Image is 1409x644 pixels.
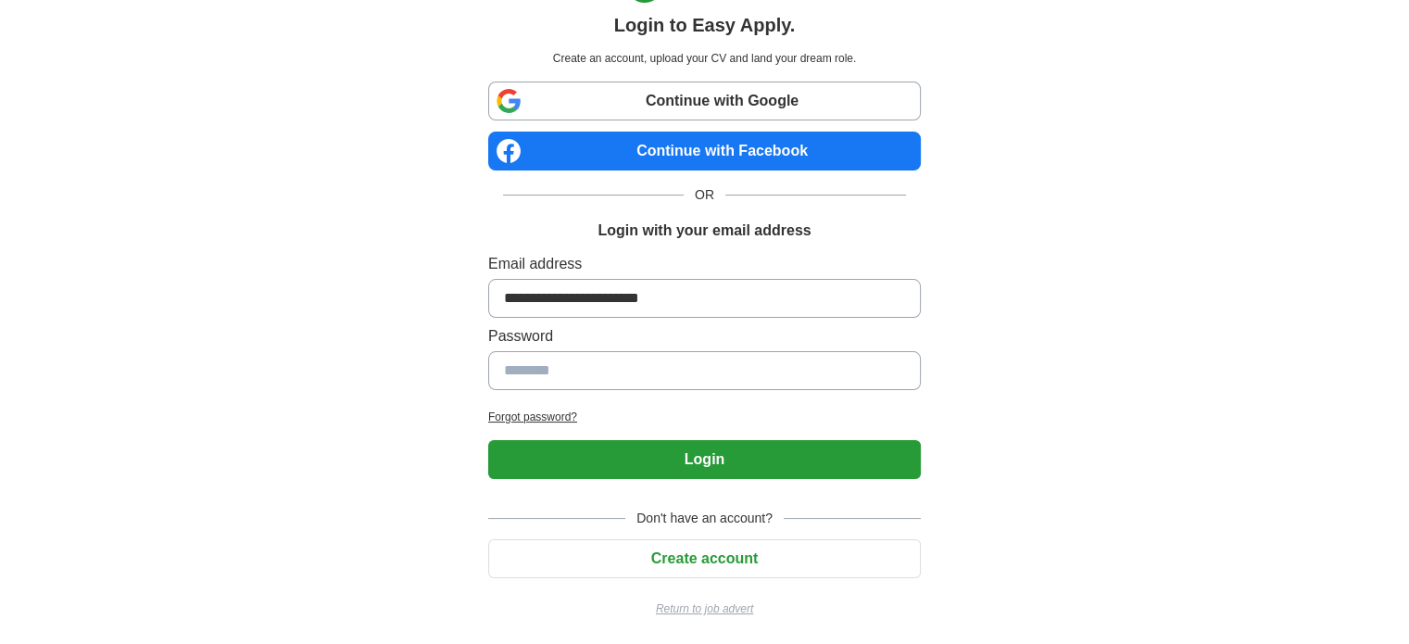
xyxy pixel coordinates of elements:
a: Create account [488,550,921,566]
button: Create account [488,539,921,578]
h1: Login to Easy Apply. [614,11,796,39]
span: OR [684,185,725,205]
a: Continue with Facebook [488,132,921,170]
a: Return to job advert [488,600,921,617]
a: Continue with Google [488,82,921,120]
label: Password [488,325,921,347]
button: Login [488,440,921,479]
p: Create an account, upload your CV and land your dream role. [492,50,917,67]
label: Email address [488,253,921,275]
span: Don't have an account? [625,509,784,528]
h1: Login with your email address [598,220,811,242]
a: Forgot password? [488,409,921,425]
